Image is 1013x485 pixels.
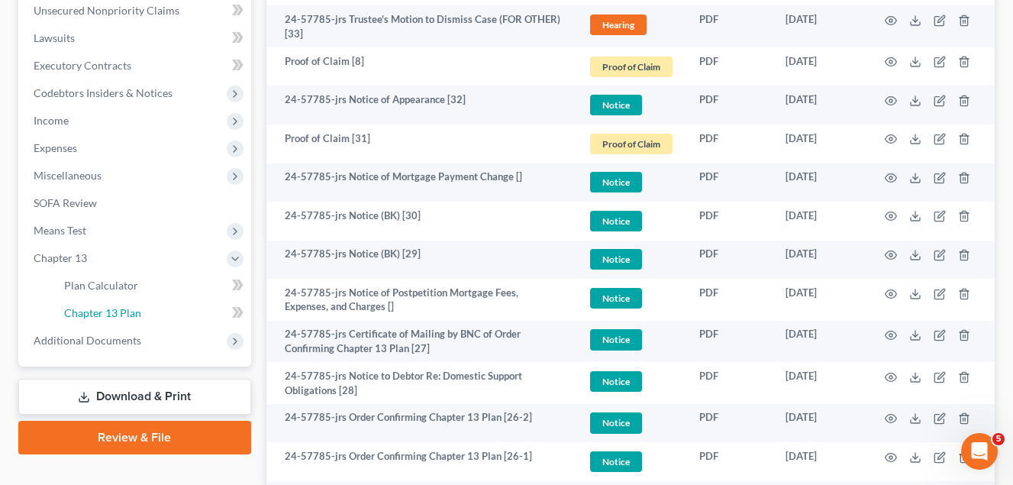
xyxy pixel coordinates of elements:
td: PDF [687,163,773,202]
a: Notice [588,369,675,394]
span: Unsecured Nonpriority Claims [34,4,179,17]
td: 24-57785-jrs Notice of Mortgage Payment Change [] [266,163,576,202]
td: [DATE] [773,86,866,124]
td: PDF [687,5,773,47]
span: Notice [590,288,642,309]
a: Executory Contracts [21,52,251,79]
td: [DATE] [773,47,866,86]
td: [DATE] [773,5,866,47]
td: PDF [687,86,773,124]
span: Codebtors Insiders & Notices [34,86,173,99]
td: 24-57785-jrs Certificate of Mailing by BNC of Order Confirming Chapter 13 Plan [27] [266,321,576,363]
span: Additional Documents [34,334,141,347]
a: Notice [588,247,675,272]
a: Notice [588,170,675,195]
span: Proof of Claim [590,134,673,154]
td: 24-57785-jrs Notice (BK) [29] [266,241,576,280]
span: Income [34,114,69,127]
td: PDF [687,321,773,363]
a: Notice [588,410,675,435]
td: 24-57785-jrs Notice of Appearance [32] [266,86,576,124]
td: 24-57785-jrs Order Confirming Chapter 13 Plan [26-1] [266,442,576,481]
span: Plan Calculator [64,279,138,292]
td: 24-57785-jrs Notice (BK) [30] [266,202,576,241]
td: 24-57785-jrs Notice of Postpetition Mortgage Fees, Expenses, and Charges [] [266,279,576,321]
td: PDF [687,202,773,241]
td: PDF [687,442,773,481]
span: 5 [992,433,1005,445]
td: [DATE] [773,202,866,241]
span: Proof of Claim [590,57,673,77]
span: Lawsuits [34,31,75,44]
a: Notice [588,327,675,352]
a: Lawsuits [21,24,251,52]
span: SOFA Review [34,196,97,209]
td: [DATE] [773,279,866,321]
span: Chapter 13 [34,251,87,264]
span: Notice [590,451,642,472]
td: 24-57785-jrs Notice to Debtor Re: Domestic Support Obligations [28] [266,362,576,404]
a: Notice [588,209,675,234]
span: Means Test [34,224,86,237]
a: Notice [588,286,675,311]
td: PDF [687,404,773,443]
span: Notice [590,95,642,115]
span: Notice [590,249,642,270]
a: Hearing [588,12,675,37]
td: PDF [687,241,773,280]
span: Expenses [34,141,77,154]
td: [DATE] [773,442,866,481]
td: 24-57785-jrs Order Confirming Chapter 13 Plan [26-2] [266,404,576,443]
td: [DATE] [773,163,866,202]
td: PDF [687,124,773,163]
iframe: Intercom live chat [961,433,998,470]
a: Notice [588,92,675,118]
td: Proof of Claim [31] [266,124,576,163]
a: Review & File [18,421,251,454]
span: Chapter 13 Plan [64,306,141,319]
span: Notice [590,211,642,231]
span: Notice [590,329,642,350]
span: Hearing [590,15,647,35]
a: Chapter 13 Plan [52,299,251,327]
a: Notice [588,449,675,474]
td: [DATE] [773,321,866,363]
td: [DATE] [773,404,866,443]
td: [DATE] [773,241,866,280]
td: [DATE] [773,124,866,163]
td: PDF [687,362,773,404]
td: [DATE] [773,362,866,404]
a: Proof of Claim [588,54,675,79]
td: PDF [687,279,773,321]
span: Notice [590,412,642,433]
td: 24-57785-jrs Trustee's Motion to Dismiss Case (FOR OTHER) [33] [266,5,576,47]
span: Miscellaneous [34,169,102,182]
span: Notice [590,371,642,392]
td: Proof of Claim [8] [266,47,576,86]
a: Plan Calculator [52,272,251,299]
td: PDF [687,47,773,86]
a: SOFA Review [21,189,251,217]
span: Notice [590,172,642,192]
a: Proof of Claim [588,131,675,157]
a: Download & Print [18,379,251,415]
span: Executory Contracts [34,59,131,72]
